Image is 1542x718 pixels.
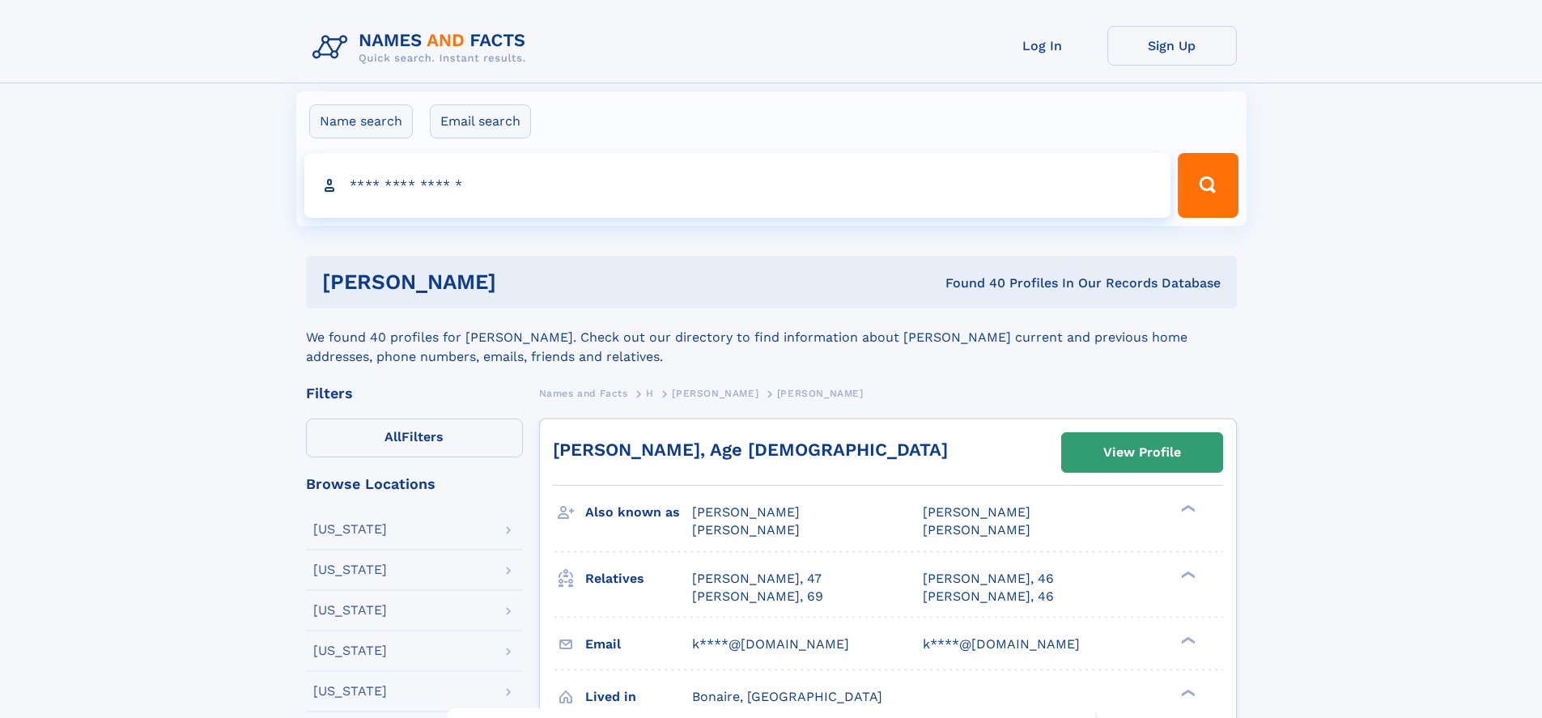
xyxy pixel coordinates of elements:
[309,104,413,138] label: Name search
[672,383,758,403] a: [PERSON_NAME]
[306,418,523,457] label: Filters
[313,523,387,536] div: [US_STATE]
[646,388,654,399] span: H
[923,522,1030,537] span: [PERSON_NAME]
[1177,687,1196,698] div: ❯
[306,26,539,70] img: Logo Names and Facts
[692,504,800,520] span: [PERSON_NAME]
[672,388,758,399] span: [PERSON_NAME]
[313,685,387,698] div: [US_STATE]
[306,386,523,401] div: Filters
[384,429,401,444] span: All
[1177,503,1196,514] div: ❯
[923,588,1054,605] a: [PERSON_NAME], 46
[1107,26,1237,66] a: Sign Up
[692,570,822,588] a: [PERSON_NAME], 47
[313,644,387,657] div: [US_STATE]
[1062,433,1222,472] a: View Profile
[1177,635,1196,645] div: ❯
[923,504,1030,520] span: [PERSON_NAME]
[585,565,692,593] h3: Relatives
[978,26,1107,66] a: Log In
[585,499,692,526] h3: Also known as
[322,272,721,292] h1: [PERSON_NAME]
[313,604,387,617] div: [US_STATE]
[585,683,692,711] h3: Lived in
[539,383,628,403] a: Names and Facts
[304,153,1171,218] input: search input
[306,477,523,491] div: Browse Locations
[313,563,387,576] div: [US_STATE]
[585,631,692,658] h3: Email
[777,388,864,399] span: [PERSON_NAME]
[646,383,654,403] a: H
[306,308,1237,367] div: We found 40 profiles for [PERSON_NAME]. Check out our directory to find information about [PERSON...
[1103,434,1181,471] div: View Profile
[692,522,800,537] span: [PERSON_NAME]
[1177,569,1196,580] div: ❯
[430,104,531,138] label: Email search
[1178,153,1238,218] button: Search Button
[923,570,1054,588] a: [PERSON_NAME], 46
[692,689,882,704] span: Bonaire, [GEOGRAPHIC_DATA]
[720,274,1221,292] div: Found 40 Profiles In Our Records Database
[692,588,823,605] a: [PERSON_NAME], 69
[553,440,948,460] a: [PERSON_NAME], Age [DEMOGRAPHIC_DATA]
